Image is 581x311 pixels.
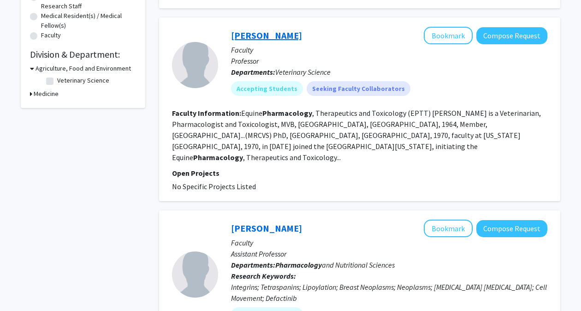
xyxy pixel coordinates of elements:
div: Integrins; Tetraspanins; Lipoylation; Breast Neoplasms; Neoplasms; [MEDICAL_DATA] [MEDICAL_DATA];... [231,281,547,304]
span: and Nutritional Sciences [275,260,395,269]
b: Faculty Information: [172,108,241,118]
a: [PERSON_NAME] [231,30,302,41]
button: Add Xiuwei Yang to Bookmarks [424,220,473,237]
label: Medical Resident(s) / Medical Fellow(s) [41,11,136,30]
iframe: Chat [7,269,39,304]
p: Professor [231,55,547,66]
h2: Division & Department: [30,49,136,60]
p: Open Projects [172,167,547,179]
fg-read-more: Equine , Therapeutics and Toxicology (EPTT) [PERSON_NAME] is a Veterinarian, Pharmacologist and T... [172,108,541,162]
h3: Medicine [34,89,59,99]
b: Departments: [231,260,275,269]
mat-chip: Accepting Students [231,81,303,96]
button: Compose Request to Thomas Tobin [476,27,547,44]
mat-chip: Seeking Faculty Collaborators [307,81,410,96]
b: Pharmacology [262,108,312,118]
b: Departments: [231,67,275,77]
label: Veterinary Science [57,76,109,85]
h3: Agriculture, Food and Environment [36,64,131,73]
button: Add Thomas Tobin to Bookmarks [424,27,473,44]
b: Pharmacology [275,260,322,269]
button: Compose Request to Xiuwei Yang [476,220,547,237]
span: No Specific Projects Listed [172,182,256,191]
b: Research Keywords: [231,271,296,281]
a: [PERSON_NAME] [231,222,302,234]
p: Faculty [231,44,547,55]
span: Veterinary Science [275,67,331,77]
label: Faculty [41,30,61,40]
p: Faculty [231,237,547,248]
p: Assistant Professor [231,248,547,259]
b: Pharmacology [193,153,243,162]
